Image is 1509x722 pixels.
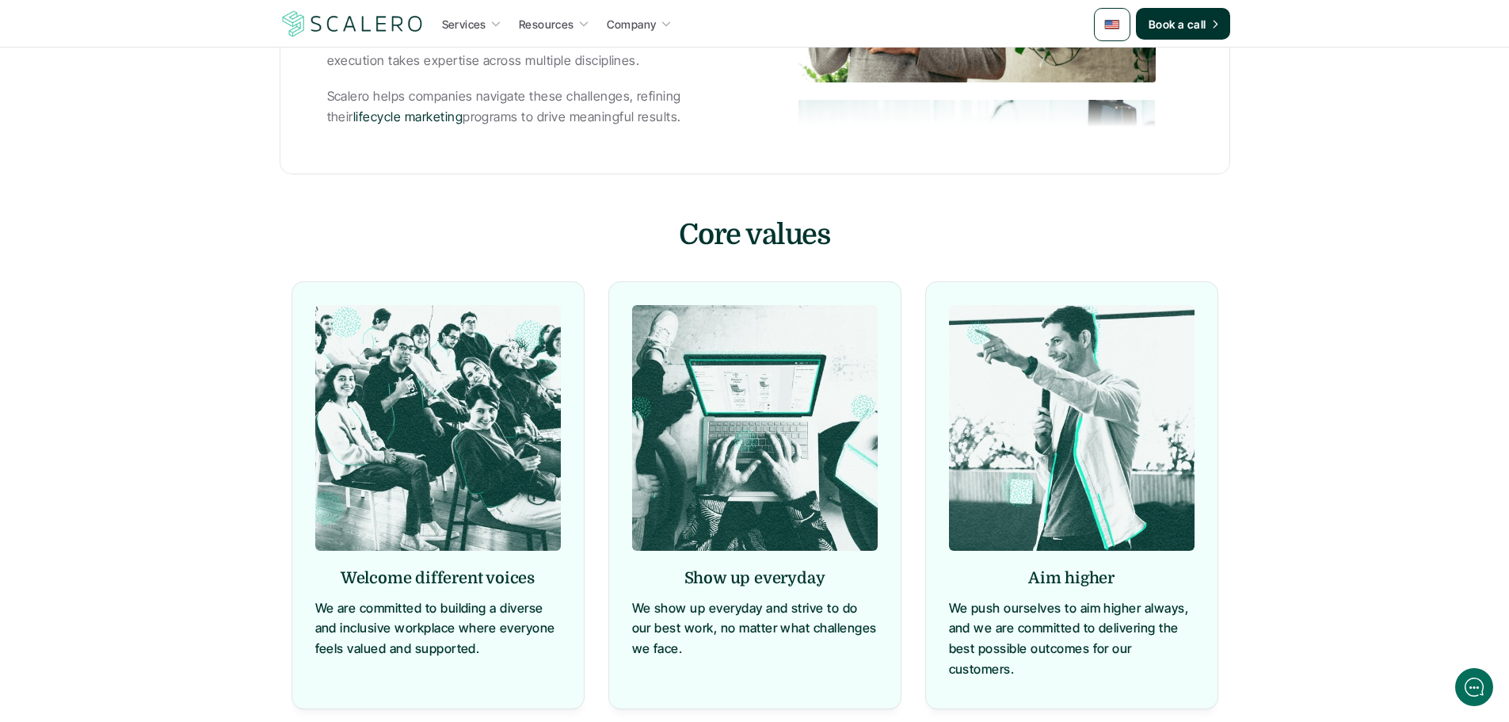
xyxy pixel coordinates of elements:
[24,77,293,102] h1: Hi! Welcome to [GEOGRAPHIC_DATA].
[24,105,293,181] h2: Let us know if we can help with lifecycle marketing.
[315,305,561,551] img: A welcoming poster or design featuring the phrase "Welcome Different Voices." The visual may incl...
[949,305,1195,551] img: A motivational poster with the phrase "Aim Higher" displayed prominently
[949,598,1195,679] p: We push ourselves to aim higher always, and we are committed to delivering the best possible outc...
[315,598,561,659] p: We are committed to building a diverse and inclusive workplace where everyone feels valued and su...
[280,10,425,38] a: Scalero company logotype
[1149,16,1206,32] p: Book a call
[280,9,425,39] img: Scalero company logotype
[632,567,878,590] h6: Show up everyday
[327,86,695,127] p: Scalero helps companies navigate these challenges, refining their programs to drive meaningful re...
[1104,17,1120,32] img: 🇺🇸
[102,220,190,232] span: New conversation
[949,567,1195,590] h6: Aim higher
[517,216,993,255] h3: Core values
[632,305,878,551] img: A person typing on a laptop at a desk
[353,109,463,124] a: lifecycle marketing
[132,554,200,564] span: We run on Gist
[607,16,657,32] p: Company
[632,598,878,659] p: We show up everyday and strive to do our best work, no matter what challenges we face.
[315,567,561,590] h6: Welcome different voices
[1136,8,1230,40] a: Book a call
[798,55,1156,292] img: Collaborative team meeting in a modern office, with laptops open and people engaged in discussion.
[1455,668,1493,706] iframe: gist-messenger-bubble-iframe
[25,210,292,242] button: New conversation
[519,16,574,32] p: Resources
[442,16,486,32] p: Services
